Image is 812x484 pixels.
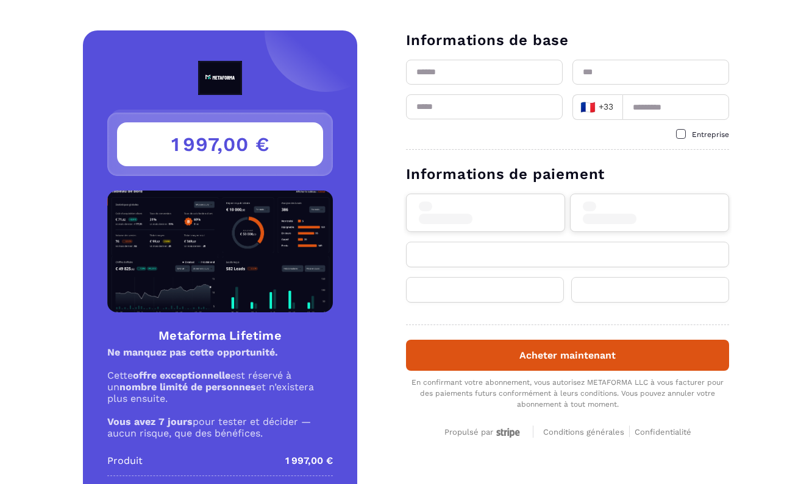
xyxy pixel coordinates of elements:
h3: Informations de paiement [406,164,729,184]
strong: offre exceptionnelle [133,370,230,381]
a: Confidentialité [635,426,691,437]
p: Cette est réservé à un et n’existera plus ensuite. [107,370,333,404]
p: Produit [107,454,143,468]
img: logo [170,61,270,95]
div: Propulsé par [444,427,523,438]
div: En confirmant votre abonnement, vous autorisez METAFORMA LLC à vous facturer pour des paiements f... [406,377,729,410]
p: 1 997,00 € [285,454,333,468]
h3: 1 997,00 € [117,122,323,166]
span: Entreprise [692,130,729,139]
p: pour tester et décider — aucun risque, que des bénéfices. [107,416,333,439]
div: Search for option [572,94,622,120]
img: Product Image [107,191,333,312]
button: Acheter maintenant [406,340,729,371]
input: Search for option [617,98,619,116]
strong: Vous avez 7 jours [107,416,193,427]
h3: Informations de base [406,30,729,50]
h4: Metaforma Lifetime [107,327,333,344]
span: Conditions générales [543,427,624,437]
strong: Ne manquez pas cette opportunité. [107,346,278,358]
span: Confidentialité [635,427,691,437]
span: 🇫🇷 [580,99,596,116]
a: Conditions générales [543,426,630,437]
a: Propulsé par [444,426,523,437]
strong: nombre limité de personnes [119,381,256,393]
span: +33 [580,99,614,116]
